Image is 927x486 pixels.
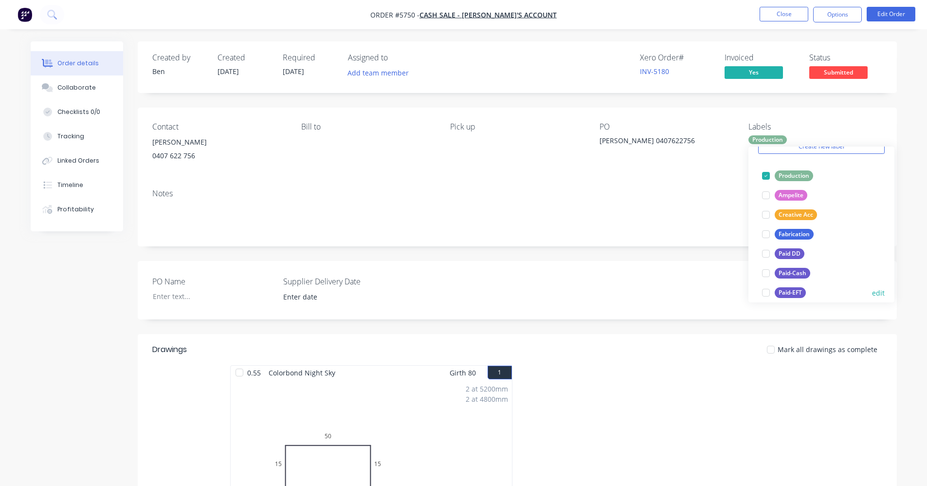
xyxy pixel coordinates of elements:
button: Creative Acc [758,208,821,222]
div: Collaborate [57,83,96,92]
span: Girth 80 [450,366,476,380]
div: Ben [152,66,206,76]
div: 0407 622 756 [152,149,286,163]
div: 2 at 5200mm [466,384,508,394]
div: Bill to [301,122,435,131]
div: Paid-EFT [775,287,806,298]
button: Create new label [758,139,885,154]
button: Order details [31,51,123,75]
div: Linked Orders [57,156,99,165]
div: Notes [152,189,882,198]
span: Order #5750 - [370,10,419,19]
input: Enter date [276,290,398,304]
button: Profitability [31,197,123,222]
div: Xero Order # [640,53,713,62]
div: Invoiced [725,53,798,62]
span: Mark all drawings as complete [778,344,877,355]
span: Colorbond Night Sky [265,366,339,380]
div: PO [600,122,733,131]
button: Paid-Cash [758,266,814,280]
div: Checklists 0/0 [57,108,100,116]
a: CASH SALE - [PERSON_NAME]'S ACCOUNT [419,10,557,19]
div: Production [748,135,787,144]
button: Options [813,7,862,22]
div: Assigned to [348,53,445,62]
a: INV-5180 [640,67,669,76]
div: Required [283,53,336,62]
div: Order details [57,59,99,68]
div: [PERSON_NAME] 0407622756 [600,135,721,149]
button: Tracking [31,124,123,149]
div: [PERSON_NAME] [152,135,286,149]
button: Paid DD [758,247,808,261]
div: Drawings [152,344,187,355]
button: Close [760,7,808,21]
span: Yes [725,66,783,78]
button: Timeline [31,173,123,197]
button: Submitted [809,66,868,81]
button: Linked Orders [31,149,123,173]
div: Status [809,53,882,62]
label: Supplier Delivery Date [283,276,405,287]
button: 1 [488,366,512,379]
button: Add team member [342,66,414,79]
div: Profitability [57,205,94,214]
div: Paid DD [775,248,804,259]
label: PO Name [152,276,274,287]
button: edit [872,288,885,298]
img: Factory [18,7,32,22]
button: Add team member [348,66,414,79]
button: Paid-EFT [758,286,810,299]
div: Production [775,170,813,181]
div: Fabrication [775,229,814,240]
span: Submitted [809,66,868,78]
button: Ampelite [758,188,811,202]
div: Paid-Cash [775,268,810,279]
div: Created [218,53,271,62]
div: Timeline [57,181,83,189]
button: Collaborate [31,75,123,100]
div: Tracking [57,132,84,141]
span: 0.55 [243,366,265,380]
div: Pick up [450,122,583,131]
div: Created by [152,53,206,62]
button: Production [758,169,817,183]
button: Fabrication [758,227,818,241]
div: Contact [152,122,286,131]
div: Creative Acc [775,209,817,220]
div: Ampelite [775,190,807,201]
span: [DATE] [218,67,239,76]
button: Edit Order [867,7,915,21]
span: [DATE] [283,67,304,76]
div: 2 at 4800mm [466,394,508,404]
button: Checklists 0/0 [31,100,123,124]
div: [PERSON_NAME]0407 622 756 [152,135,286,167]
div: Labels [748,122,882,131]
